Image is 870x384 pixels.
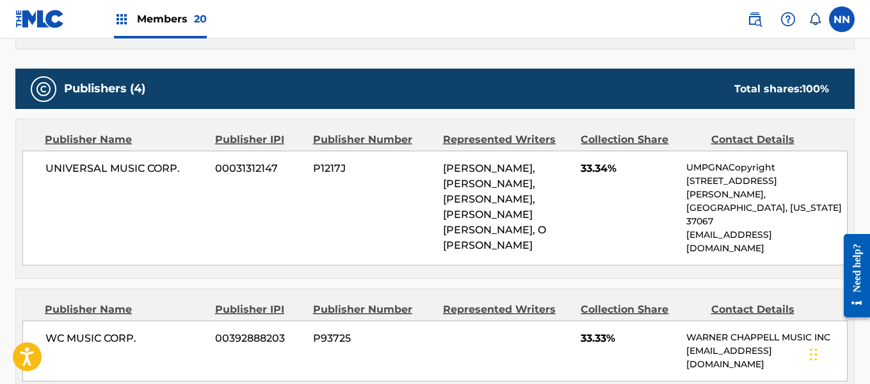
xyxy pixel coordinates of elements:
span: 100 % [802,83,829,95]
iframe: Resource Center [834,224,870,328]
span: 00031312147 [215,161,303,176]
img: help [780,12,796,27]
div: Represented Writers [443,302,572,317]
div: Total shares: [734,81,829,97]
div: Publisher IPI [215,132,303,147]
div: User Menu [829,6,855,32]
span: UNIVERSAL MUSIC CORP. [45,161,205,176]
img: search [747,12,762,27]
p: WARNER CHAPPELL MUSIC INC [686,331,847,344]
span: [PERSON_NAME], [PERSON_NAME], [PERSON_NAME], [PERSON_NAME] [PERSON_NAME], O [PERSON_NAME] [443,162,546,251]
iframe: Chat Widget [806,322,870,384]
span: 20 [194,13,207,25]
img: MLC Logo [15,10,65,28]
div: Help [775,6,801,32]
div: Contact Details [711,302,832,317]
p: [STREET_ADDRESS][PERSON_NAME], [686,174,847,201]
div: Publisher Name [45,302,205,317]
img: Publishers [36,81,51,97]
span: P1217J [313,161,433,176]
span: P93725 [313,331,433,346]
div: Collection Share [581,132,701,147]
div: Contact Details [711,132,832,147]
span: 33.33% [581,331,677,346]
p: [EMAIL_ADDRESS][DOMAIN_NAME] [686,228,847,255]
img: Top Rightsholders [114,12,129,27]
div: Publisher Number [313,132,433,147]
span: Members [137,12,207,26]
div: Publisher Name [45,132,205,147]
div: Collection Share [581,302,701,317]
div: Publisher IPI [215,302,303,317]
p: [EMAIL_ADDRESS][DOMAIN_NAME] [686,344,847,371]
p: [GEOGRAPHIC_DATA], [US_STATE] 37067 [686,201,847,228]
a: Public Search [742,6,768,32]
div: Publisher Number [313,302,433,317]
h5: Publishers (4) [64,81,145,96]
span: WC MUSIC CORP. [45,331,205,346]
div: Drag [810,335,818,374]
div: Represented Writers [443,132,572,147]
span: 00392888203 [215,331,303,346]
p: UMPGNACopyright [686,161,847,174]
span: 33.34% [581,161,677,176]
div: Notifications [809,13,821,26]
